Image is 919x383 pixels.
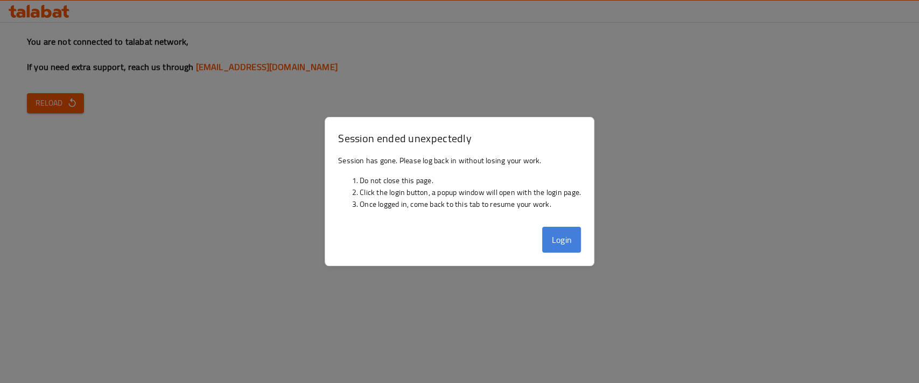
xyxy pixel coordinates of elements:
[325,150,594,222] div: Session has gone. Please log back in without losing your work.
[360,186,581,198] li: Click the login button, a popup window will open with the login page.
[360,198,581,210] li: Once logged in, come back to this tab to resume your work.
[542,227,581,253] button: Login
[338,130,581,146] h3: Session ended unexpectedly
[360,175,581,186] li: Do not close this page.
